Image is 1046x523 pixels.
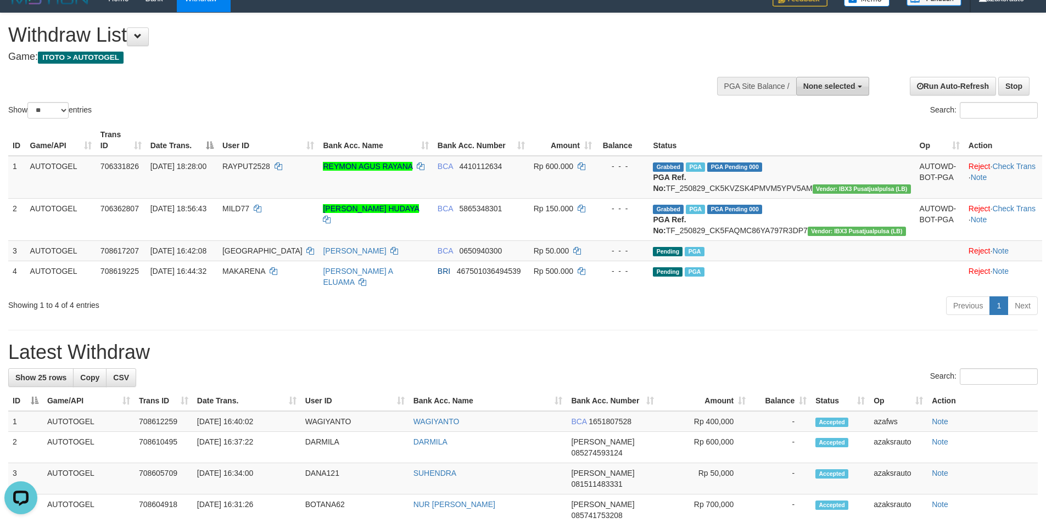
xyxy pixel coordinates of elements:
[815,438,848,447] span: Accepted
[707,162,762,172] span: PGA Pending
[601,203,645,214] div: - - -
[222,204,249,213] span: MILD77
[534,246,569,255] span: Rp 50.000
[146,125,218,156] th: Date Trans.: activate to sort column descending
[653,215,686,235] b: PGA Ref. No:
[648,156,915,199] td: TF_250829_CK5KVZSK4PMVM5YPV5AM
[26,125,96,156] th: Game/API: activate to sort column ascending
[193,463,301,494] td: [DATE] 16:34:00
[323,267,393,286] a: [PERSON_NAME] A ELUAMA
[100,204,139,213] span: 706362807
[15,373,66,382] span: Show 25 rows
[301,432,409,463] td: DARMILA
[193,391,301,411] th: Date Trans.: activate to sort column ascending
[717,77,796,95] div: PGA Site Balance /
[409,391,567,411] th: Bank Acc. Name: activate to sort column ascending
[811,391,869,411] th: Status: activate to sort column ascending
[601,266,645,277] div: - - -
[459,204,502,213] span: Copy 5865348301 to clipboard
[8,341,1038,363] h1: Latest Withdraw
[930,102,1038,119] label: Search:
[1008,296,1038,315] a: Next
[571,480,622,488] span: Copy 081511483331 to clipboard
[150,246,206,255] span: [DATE] 16:42:08
[915,125,964,156] th: Op: activate to sort column ascending
[658,391,750,411] th: Amount: activate to sort column ascending
[653,162,684,172] span: Grabbed
[8,391,43,411] th: ID: activate to sort column descending
[301,391,409,411] th: User ID: activate to sort column ascending
[534,162,573,171] span: Rp 600.000
[869,391,927,411] th: Op: activate to sort column ascending
[969,246,991,255] a: Reject
[915,198,964,240] td: AUTOWD-BOT-PGA
[815,418,848,427] span: Accepted
[971,173,987,182] a: Note
[910,77,996,95] a: Run Auto-Refresh
[301,411,409,432] td: WAGIYANTO
[932,469,948,477] a: Note
[601,161,645,172] div: - - -
[750,432,811,463] td: -
[998,77,1030,95] a: Stop
[869,411,927,432] td: azafws
[686,162,705,172] span: Marked by azaksrauto
[413,437,448,446] a: DARMILA
[571,448,622,457] span: Copy 085274593124 to clipboard
[648,198,915,240] td: TF_250829_CK5FAQMC86YA797R3DP7
[80,373,99,382] span: Copy
[989,296,1008,315] a: 1
[73,368,107,387] a: Copy
[653,247,683,256] span: Pending
[653,173,686,193] b: PGA Ref. No:
[571,511,622,520] span: Copy 085741753208 to clipboard
[750,391,811,411] th: Balance: activate to sort column ascending
[686,205,705,214] span: Marked by azaksrauto
[915,156,964,199] td: AUTOWD-BOT-PGA
[567,391,658,411] th: Bank Acc. Number: activate to sort column ascending
[571,417,586,426] span: BCA
[8,102,92,119] label: Show entries
[433,125,529,156] th: Bank Acc. Number: activate to sort column ascending
[100,246,139,255] span: 708617207
[960,368,1038,385] input: Search:
[8,432,43,463] td: 2
[685,267,704,277] span: PGA
[8,24,686,46] h1: Withdraw List
[413,469,457,477] a: SUHENDRA
[571,500,634,509] span: [PERSON_NAME]
[960,102,1038,119] input: Search:
[964,156,1042,199] td: · ·
[685,247,704,256] span: Marked by azaksrauto
[992,267,1009,275] a: Note
[438,267,450,275] span: BRI
[969,162,991,171] a: Reject
[707,205,762,214] span: PGA Pending
[813,184,911,194] span: Vendor URL: https://dashboard.q2checkout.com/secure
[653,205,684,214] span: Grabbed
[323,204,419,213] a: [PERSON_NAME] HUDAYA
[534,204,573,213] span: Rp 150.000
[648,125,915,156] th: Status
[438,162,453,171] span: BCA
[222,267,265,275] span: MAKARENA
[438,246,453,255] span: BCA
[96,125,146,156] th: Trans ID: activate to sort column ascending
[100,162,139,171] span: 706331826
[992,162,1036,171] a: Check Trans
[964,125,1042,156] th: Action
[135,411,193,432] td: 708612259
[808,227,906,236] span: Vendor URL: https://dashboard.q2checkout.com/secure
[803,82,855,91] span: None selected
[964,261,1042,292] td: ·
[38,52,124,64] span: ITOTO > AUTOTOGEL
[27,102,69,119] select: Showentries
[8,125,26,156] th: ID
[135,463,193,494] td: 708605709
[932,417,948,426] a: Note
[750,463,811,494] td: -
[869,463,927,494] td: azaksrauto
[571,437,634,446] span: [PERSON_NAME]
[4,4,37,37] button: Open LiveChat chat widget
[413,417,460,426] a: WAGIYANTO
